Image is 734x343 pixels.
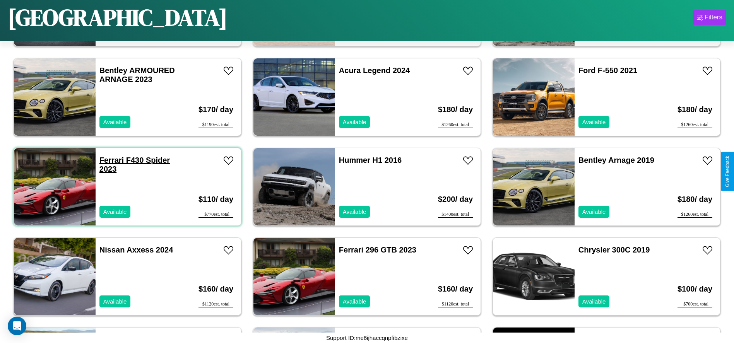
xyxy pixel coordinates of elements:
[339,66,410,75] a: Acura Legend 2024
[198,277,233,301] h3: $ 160 / day
[705,14,722,21] div: Filters
[198,187,233,212] h3: $ 110 / day
[339,156,402,164] a: Hummer H1 2016
[582,206,606,217] p: Available
[198,301,233,307] div: $ 1120 est. total
[198,212,233,218] div: $ 770 est. total
[103,296,127,307] p: Available
[99,246,173,254] a: Nissan Axxess 2024
[578,246,650,254] a: Chrysler 300C 2019
[582,117,606,127] p: Available
[438,212,473,218] div: $ 1400 est. total
[99,66,175,84] a: Bentley ARMOURED ARNAGE 2023
[103,117,127,127] p: Available
[343,206,366,217] p: Available
[198,97,233,122] h3: $ 170 / day
[578,66,637,75] a: Ford F-550 2021
[438,122,473,128] div: $ 1260 est. total
[678,277,712,301] h3: $ 100 / day
[343,117,366,127] p: Available
[725,156,730,187] div: Give Feedback
[99,156,170,173] a: Ferrari F430 Spider 2023
[326,333,408,343] p: Support ID: me6ijhaccqnpfibzixe
[578,156,654,164] a: Bentley Arnage 2019
[678,97,712,122] h3: $ 180 / day
[8,317,26,335] div: Open Intercom Messenger
[438,277,473,301] h3: $ 160 / day
[678,301,712,307] div: $ 700 est. total
[678,187,712,212] h3: $ 180 / day
[343,296,366,307] p: Available
[438,301,473,307] div: $ 1120 est. total
[678,122,712,128] div: $ 1260 est. total
[103,206,127,217] p: Available
[693,10,726,25] button: Filters
[438,187,473,212] h3: $ 200 / day
[198,122,233,128] div: $ 1190 est. total
[582,296,606,307] p: Available
[438,97,473,122] h3: $ 180 / day
[8,2,228,33] h1: [GEOGRAPHIC_DATA]
[339,246,416,254] a: Ferrari 296 GTB 2023
[678,212,712,218] div: $ 1260 est. total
